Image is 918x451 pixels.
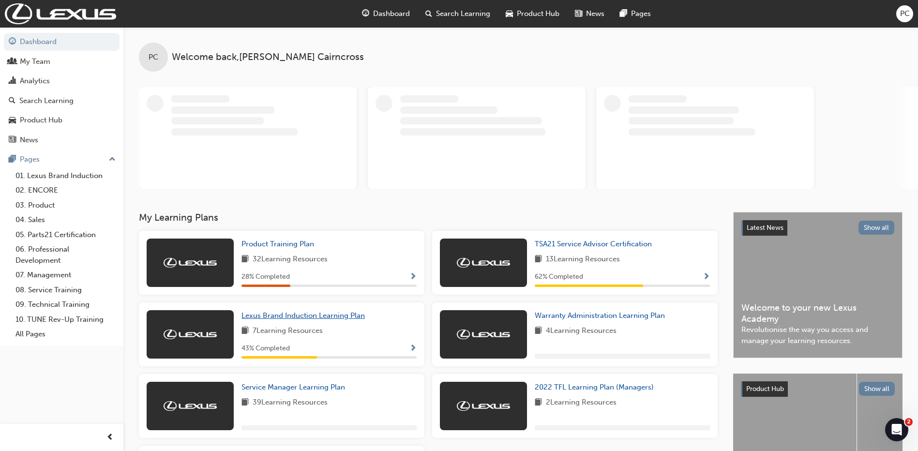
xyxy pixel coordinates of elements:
a: Service Manager Learning Plan [241,382,349,393]
div: Product Hub [20,115,62,126]
div: News [20,135,38,146]
span: Product Hub [746,385,784,393]
div: Search Learning [19,95,74,106]
span: book-icon [241,254,249,266]
a: Latest NewsShow all [741,220,894,236]
span: Search Learning [436,8,490,19]
a: 07. Management [12,268,120,283]
a: 09. Technical Training [12,297,120,312]
span: TSA21 Service Advisor Certification [535,240,652,248]
div: My Team [20,56,50,67]
span: 4 Learning Resources [546,325,617,337]
a: Warranty Administration Learning Plan [535,310,669,321]
span: 32 Learning Resources [253,254,328,266]
a: 01. Lexus Brand Induction [12,168,120,183]
a: news-iconNews [567,4,612,24]
a: My Team [4,53,120,71]
button: Show Progress [409,343,417,355]
img: Trak [164,401,217,411]
span: Welcome to your new Lexus Academy [741,302,894,324]
div: Pages [20,154,40,165]
a: Lexus Brand Induction Learning Plan [241,310,369,321]
span: 28 % Completed [241,271,290,283]
a: Dashboard [4,33,120,51]
span: news-icon [575,8,582,20]
a: pages-iconPages [612,4,659,24]
a: 06. Professional Development [12,242,120,268]
span: Show Progress [409,345,417,353]
span: guage-icon [9,38,16,46]
button: PC [896,5,913,22]
a: Product HubShow all [741,381,895,397]
span: chart-icon [9,77,16,86]
a: search-iconSearch Learning [418,4,498,24]
button: Pages [4,150,120,168]
a: Search Learning [4,92,120,110]
span: Revolutionise the way you access and manage your learning resources. [741,324,894,346]
span: book-icon [535,254,542,266]
span: Pages [631,8,651,19]
span: 43 % Completed [241,343,290,354]
span: Product Hub [517,8,559,19]
a: 04. Sales [12,212,120,227]
span: prev-icon [106,432,114,444]
span: Show Progress [409,273,417,282]
span: car-icon [506,8,513,20]
button: Show Progress [409,271,417,283]
span: 13 Learning Resources [546,254,620,266]
span: Welcome back , [PERSON_NAME] Cairncross [172,52,364,63]
a: Product Hub [4,111,120,129]
a: Analytics [4,72,120,90]
span: book-icon [241,325,249,337]
span: Product Training Plan [241,240,314,248]
span: Service Manager Learning Plan [241,383,345,391]
img: Trak [164,258,217,268]
button: Show all [859,382,895,396]
button: DashboardMy TeamAnalyticsSearch LearningProduct HubNews [4,31,120,150]
img: Trak [164,330,217,339]
span: Latest News [747,224,783,232]
span: 2022 TFL Learning Plan (Managers) [535,383,654,391]
span: 62 % Completed [535,271,583,283]
span: book-icon [535,397,542,409]
a: 10. TUNE Rev-Up Training [12,312,120,327]
span: Lexus Brand Induction Learning Plan [241,311,365,320]
img: Trak [457,258,510,268]
a: 03. Product [12,198,120,213]
span: 7 Learning Resources [253,325,323,337]
span: pages-icon [9,155,16,164]
span: guage-icon [362,8,369,20]
h3: My Learning Plans [139,212,718,223]
span: book-icon [241,397,249,409]
img: Trak [5,3,116,24]
span: 2 [905,418,913,426]
img: Trak [457,401,510,411]
img: Trak [457,330,510,339]
a: TSA21 Service Advisor Certification [535,239,656,250]
span: PC [900,8,910,19]
span: 39 Learning Resources [253,397,328,409]
a: 05. Parts21 Certification [12,227,120,242]
span: search-icon [9,97,15,105]
a: All Pages [12,327,120,342]
a: Latest NewsShow allWelcome to your new Lexus AcademyRevolutionise the way you access and manage y... [733,212,903,358]
div: Analytics [20,75,50,87]
button: Show Progress [703,271,710,283]
span: people-icon [9,58,16,66]
span: up-icon [109,153,116,166]
span: PC [149,52,158,63]
span: 2 Learning Resources [546,397,617,409]
span: News [586,8,604,19]
span: search-icon [425,8,432,20]
span: pages-icon [620,8,627,20]
span: Warranty Administration Learning Plan [535,311,665,320]
span: news-icon [9,136,16,145]
a: News [4,131,120,149]
a: 02. ENCORE [12,183,120,198]
a: 2022 TFL Learning Plan (Managers) [535,382,658,393]
a: guage-iconDashboard [354,4,418,24]
span: Show Progress [703,273,710,282]
iframe: Intercom live chat [885,418,908,441]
